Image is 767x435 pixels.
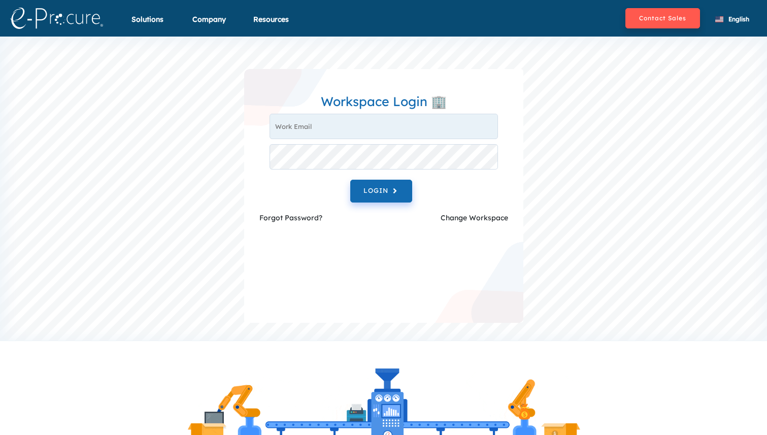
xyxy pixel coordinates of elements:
[259,213,322,223] label: Forgot Password?
[350,180,412,203] button: LOGIN
[363,185,399,197] span: LOGIN
[728,15,749,23] span: English
[625,8,700,28] button: Contact Sales
[441,213,508,223] label: Change Workspace
[259,94,508,109] h3: Workspace Login 🏢
[253,14,289,37] div: Resources
[10,8,103,29] img: logo
[192,14,226,37] div: Company
[270,114,498,139] input: Work Email
[131,14,163,37] div: Solutions
[259,213,322,222] a: Forgot Password?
